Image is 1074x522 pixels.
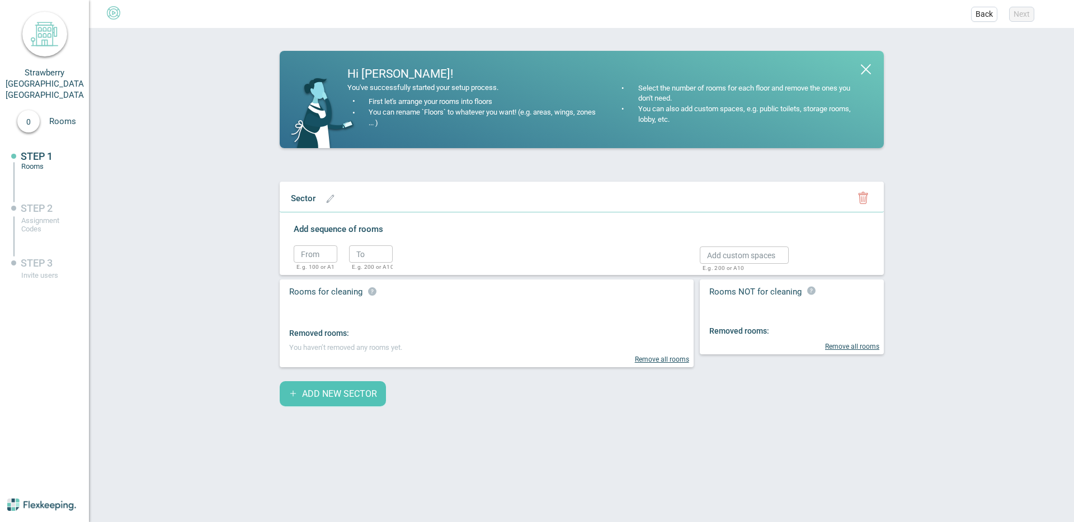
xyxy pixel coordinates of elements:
[21,257,53,269] span: STEP 3
[280,381,386,406] button: ADD NEW SECTOR
[49,116,88,126] span: Rooms
[294,224,678,235] label: Add sequence of rooms
[366,107,597,129] div: You can rename `Floors` to whatever you want! (e.g. areas, wings, zones ... )
[347,68,597,80] div: Hi [PERSON_NAME]!
[289,355,694,363] div: Remove all rooms
[971,7,997,22] button: Back
[6,68,86,100] span: Strawberry [GEOGRAPHIC_DATA] [GEOGRAPHIC_DATA]
[291,193,315,203] span: Sector
[21,271,72,279] div: Invite users
[17,110,40,132] div: 0
[21,216,72,233] div: Assignment Codes
[296,264,329,270] p: E.g. 100 or A1
[289,328,694,339] div: Removed rooms:
[21,202,53,214] span: STEP 2
[703,265,781,271] p: E.g. 200 or A10
[21,150,53,162] span: STEP 1
[635,104,864,125] div: You can also add custom spaces, e.g. public toilets, storage rooms, lobby, etc.
[302,388,377,401] span: ADD NEW SECTOR
[347,83,597,93] div: You've successfully started your setup process.
[635,83,864,105] div: Select the number of rooms for each floor and remove the ones you don't need.
[709,343,884,350] div: Remove all rooms
[366,97,492,107] div: First let's arrange your rooms into floors
[976,8,993,20] span: Back
[289,287,377,297] span: Rooms for cleaning
[352,264,385,270] p: E.g. 200 or A10
[1009,7,1034,22] button: Next
[21,162,72,170] div: Rooms
[289,343,402,352] span: You haven’t removed any rooms yet.
[709,325,884,336] div: Removed rooms:
[709,287,802,297] span: Rooms NOT for cleaning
